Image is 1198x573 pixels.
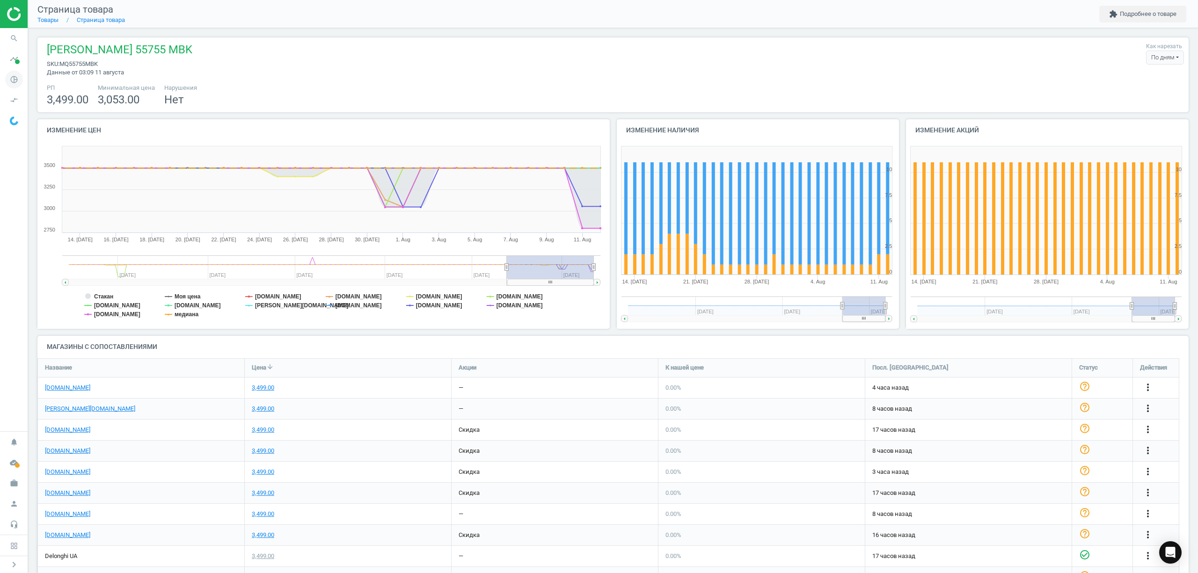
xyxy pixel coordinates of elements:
[459,426,480,433] span: скидка
[1142,466,1154,477] i: more_vert
[871,309,887,314] tspan: [DATE]
[665,447,681,454] span: 0.00 %
[5,91,23,109] i: compare_arrows
[617,119,899,141] h4: Изменение наличия
[1079,486,1090,497] i: help_outline
[459,468,480,475] span: скидка
[872,447,1065,455] span: 8 часов назад
[459,384,463,392] div: —
[98,93,139,106] span: 3,053.00
[44,205,55,211] text: 3000
[973,279,998,284] tspan: 21. [DATE]
[665,489,681,496] span: 0.00 %
[1142,550,1154,561] i: more_vert
[283,237,308,242] tspan: 26. [DATE]
[1079,549,1090,560] i: check_circle_outline
[5,50,23,68] i: timeline
[1079,507,1090,518] i: help_outline
[319,237,344,242] tspan: 28. [DATE]
[497,302,543,309] tspan: [DOMAIN_NAME]
[665,468,681,475] span: 0.00 %
[252,489,274,497] div: 3,499.00
[665,405,681,412] span: 0.00 %
[665,384,681,391] span: 0.00 %
[8,559,20,570] i: chevron_right
[1109,10,1118,18] i: extension
[1175,192,1182,198] text: 7.5
[1079,423,1090,434] i: help_outline
[1079,528,1090,539] i: help_outline
[1142,466,1154,478] button: more_vert
[94,311,140,318] tspan: [DOMAIN_NAME]
[872,405,1065,413] span: 8 часов назад
[10,116,18,125] img: wGWNvw8QSZomAAAAABJRU5ErkJggg==
[1142,529,1154,540] i: more_vert
[1140,363,1167,372] span: Действия
[1159,541,1182,564] div: Open Intercom Messenger
[175,293,201,300] tspan: Моя цена
[906,119,1189,141] h4: Изменение акций
[2,558,26,571] button: chevron_right
[665,552,681,559] span: 0.00 %
[665,363,704,372] span: К нашей цене
[1142,550,1154,562] button: more_vert
[1142,403,1154,414] i: more_vert
[94,293,113,300] tspan: Стакан
[45,552,77,560] span: Delonghi UA
[355,237,380,242] tspan: 30. [DATE]
[1099,6,1186,22] button: extensionПодробнее о товаре
[889,269,892,275] text: 0
[872,426,1065,434] span: 17 часов назад
[255,293,301,300] tspan: [DOMAIN_NAME]
[44,184,55,189] text: 3250
[1100,279,1115,284] tspan: 4. Aug
[1142,487,1154,499] button: more_vert
[5,454,23,471] i: cloud_done
[59,60,98,67] span: MQ55755MBK
[5,495,23,513] i: person
[416,293,462,300] tspan: [DOMAIN_NAME]
[45,384,90,392] a: [DOMAIN_NAME]
[1142,403,1154,415] button: more_vert
[459,510,463,518] div: —
[574,237,591,242] tspan: 11. Aug
[45,426,90,434] a: [DOMAIN_NAME]
[459,552,463,560] div: —
[1142,487,1154,498] i: more_vert
[1142,445,1154,456] i: more_vert
[47,42,192,60] span: [PERSON_NAME] 55755 MBK
[912,279,936,284] tspan: 14. [DATE]
[396,237,410,242] tspan: 1. Aug
[1142,424,1154,436] button: more_vert
[1079,465,1090,476] i: help_outline
[1176,167,1182,172] text: 10
[37,119,610,141] h4: Изменение цен
[885,243,892,249] text: 2.5
[104,237,129,242] tspan: 16. [DATE]
[247,237,272,242] tspan: 24. [DATE]
[45,447,90,455] a: [DOMAIN_NAME]
[1142,424,1154,435] i: more_vert
[164,93,184,106] span: Нет
[1160,279,1177,284] tspan: 11. Aug
[416,302,462,309] tspan: [DOMAIN_NAME]
[886,167,892,172] text: 10
[37,336,1189,358] h4: Магазины с сопоставлениями
[77,16,125,23] a: Страница товара
[164,84,197,92] span: Нарушения
[252,552,274,560] div: 3,499.00
[665,510,681,517] span: 0.00 %
[252,531,274,539] div: 3,499.00
[175,237,200,242] tspan: 20. [DATE]
[44,227,55,232] text: 2750
[7,7,73,21] img: ajHJNr6hYgQAAAAASUVORK5CYII=
[1142,508,1154,519] i: more_vert
[1175,243,1182,249] text: 2.5
[45,363,72,372] span: Название
[139,237,164,242] tspan: 18. [DATE]
[468,237,482,242] tspan: 5. Aug
[175,311,198,318] tspan: медиана
[255,302,348,309] tspan: [PERSON_NAME][DOMAIN_NAME]
[336,302,382,309] tspan: [DOMAIN_NAME]
[622,279,647,284] tspan: 14. [DATE]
